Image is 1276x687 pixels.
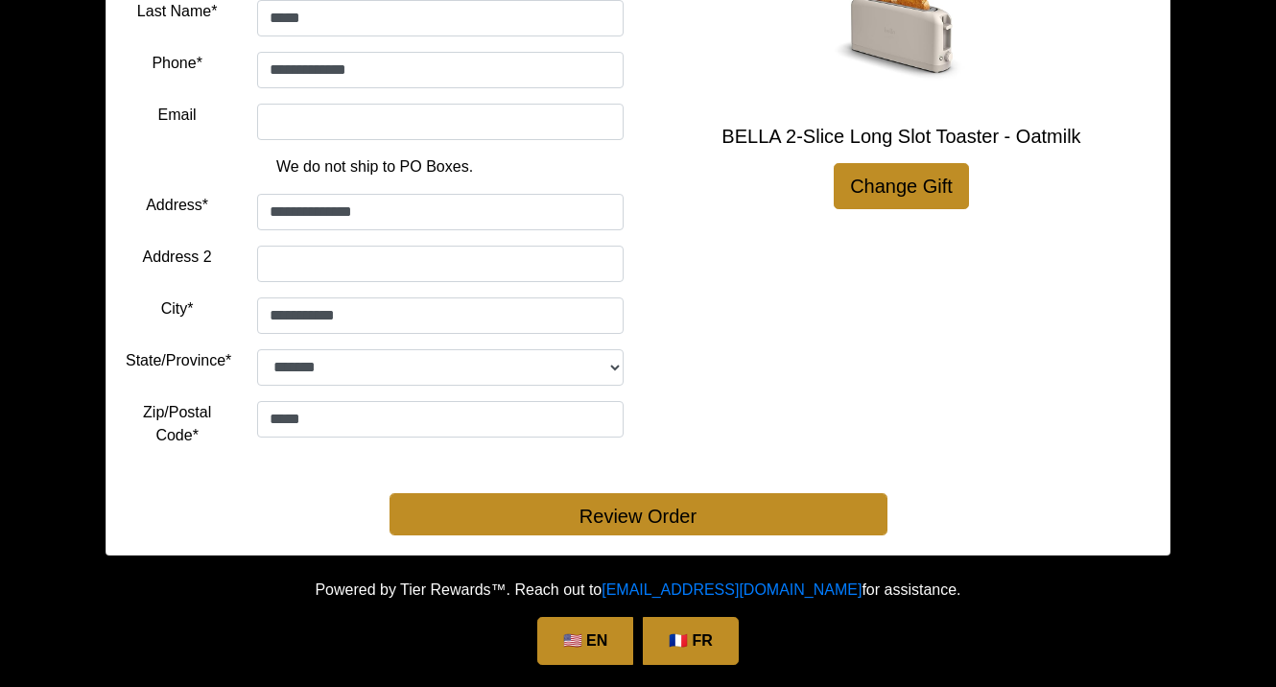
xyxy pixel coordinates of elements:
a: 🇫🇷 FR [643,617,739,665]
a: Change Gift [834,163,969,209]
label: Address 2 [143,246,212,269]
label: Email [158,104,197,127]
a: [EMAIL_ADDRESS][DOMAIN_NAME] [602,581,862,598]
a: 🇺🇸 EN [537,617,633,665]
label: State/Province* [126,349,231,372]
label: City* [161,297,194,320]
label: Address* [146,194,208,217]
span: Powered by Tier Rewards™. Reach out to for assistance. [315,581,960,598]
button: Review Order [390,493,887,535]
label: Phone* [152,52,202,75]
div: Language Selection [532,617,744,665]
h5: BELLA 2-Slice Long Slot Toaster - Oatmilk [652,125,1150,148]
p: We do not ship to PO Boxes. [140,155,609,178]
label: Zip/Postal Code* [126,401,228,447]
